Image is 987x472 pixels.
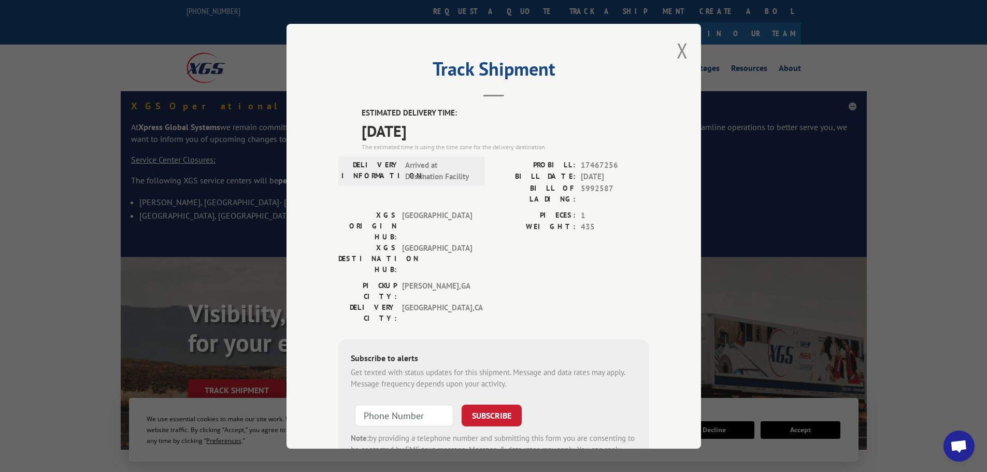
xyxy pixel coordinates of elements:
span: 5992587 [581,182,649,204]
label: XGS DESTINATION HUB: [338,242,397,275]
div: Subscribe to alerts [351,351,637,366]
span: [GEOGRAPHIC_DATA] [402,242,472,275]
strong: Note: [351,433,369,442]
span: [GEOGRAPHIC_DATA] , CA [402,302,472,323]
span: 1 [581,209,649,221]
a: Open chat [943,431,975,462]
label: DELIVERY CITY: [338,302,397,323]
h2: Track Shipment [338,62,649,81]
div: Get texted with status updates for this shipment. Message and data rates may apply. Message frequ... [351,366,637,390]
label: ESTIMATED DELIVERY TIME: [362,107,649,119]
label: XGS ORIGIN HUB: [338,209,397,242]
span: 17467256 [581,159,649,171]
span: [DATE] [362,119,649,142]
label: BILL DATE: [494,171,576,183]
span: [GEOGRAPHIC_DATA] [402,209,472,242]
span: 435 [581,221,649,233]
button: Close modal [677,37,688,64]
input: Phone Number [355,404,453,426]
label: PICKUP CITY: [338,280,397,302]
span: [PERSON_NAME] , GA [402,280,472,302]
label: PIECES: [494,209,576,221]
label: DELIVERY INFORMATION: [341,159,400,182]
button: SUBSCRIBE [462,404,522,426]
label: PROBILL: [494,159,576,171]
label: BILL OF LADING: [494,182,576,204]
span: [DATE] [581,171,649,183]
span: Arrived at Destination Facility [405,159,475,182]
div: by providing a telephone number and submitting this form you are consenting to be contacted by SM... [351,432,637,467]
div: The estimated time is using the time zone for the delivery destination. [362,142,649,151]
label: WEIGHT: [494,221,576,233]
